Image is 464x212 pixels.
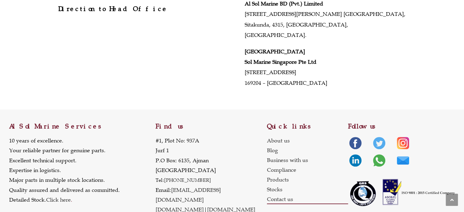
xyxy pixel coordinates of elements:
strong: Al Sol Marine BD (Pvt.) Limited [245,0,323,7]
h2: Al Sol Marine Services [9,123,155,130]
a: Click here [46,196,71,203]
a: Compliance [267,165,348,175]
a: Products [267,175,348,185]
h2: Follow us [348,123,455,130]
strong: [GEOGRAPHIC_DATA] [245,48,305,55]
h2: Quick links [267,123,348,130]
span: . [46,196,72,203]
span: Tel: [155,177,164,183]
a: About us [267,136,348,146]
a: Blog [267,146,348,155]
p: 10 years of excellence. Your reliable partner for genuine parts. Excellent technical support. Exp... [9,136,120,205]
a: Business with us [267,155,348,165]
a: Scroll to the top of the page [446,194,458,206]
a: [PHONE_NUMBER] [164,177,211,183]
a: Stocks [267,185,348,194]
strong: Sol Marine Singapore Pte Ltd [245,59,316,65]
iframe: 25.431702654679253, 55.53054653045025 [58,18,213,76]
a: Contact us [267,194,348,204]
h2: Direction to Head Office [58,6,213,12]
p: [STREET_ADDRESS] 169204 – [GEOGRAPHIC_DATA] [245,46,406,88]
a: [EMAIL_ADDRESS][DOMAIN_NAME] [155,187,221,203]
h2: Find us [155,123,267,130]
